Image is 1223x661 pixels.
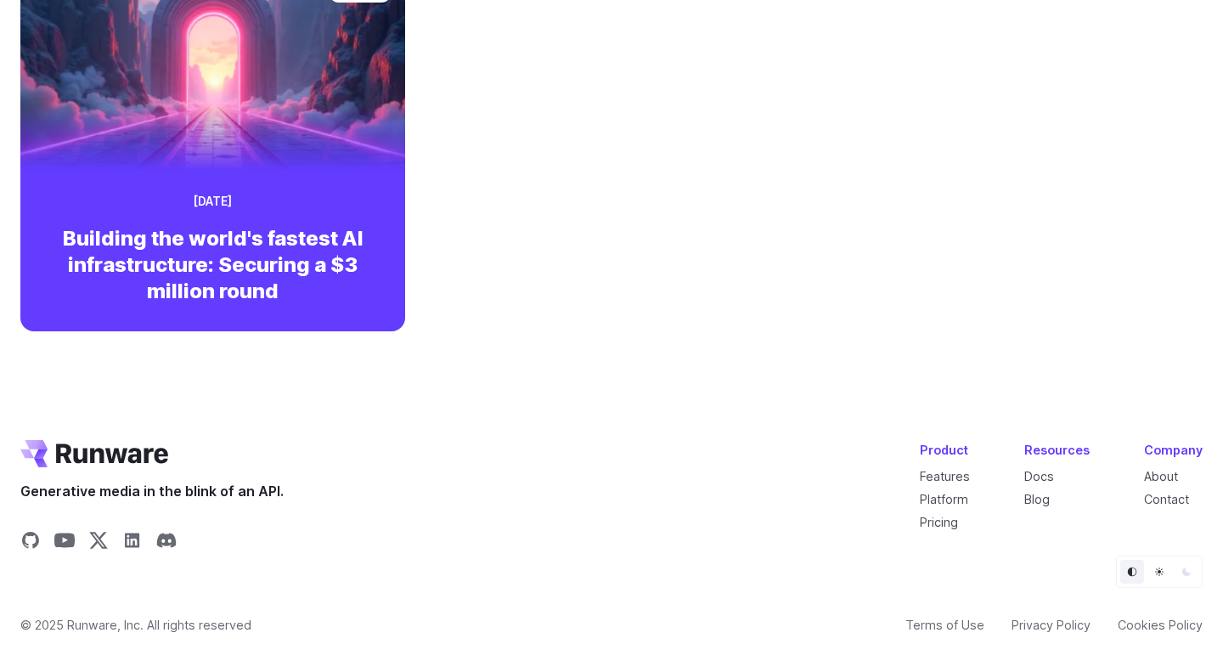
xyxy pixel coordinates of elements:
a: Futuristic neon archway over a glowing path leading into a sunset update [DATE] Building the worl... [20,159,405,331]
a: About [1144,469,1178,483]
a: Contact [1144,492,1189,506]
a: Platform [920,492,968,506]
time: [DATE] [194,193,232,212]
a: Docs [1024,469,1054,483]
a: Cookies Policy [1118,615,1203,635]
a: Share on GitHub [20,530,41,556]
button: Dark [1175,560,1198,584]
a: Share on LinkedIn [122,530,143,556]
a: Terms of Use [905,615,984,635]
a: Features [920,469,970,483]
div: Product [920,440,970,460]
button: Light [1147,560,1171,584]
a: Blog [1024,492,1050,506]
span: © 2025 Runware, Inc. All rights reserved [20,615,251,635]
h2: Building the world's fastest AI infrastructure: Securing a $3 million round [48,225,378,305]
a: Share on YouTube [54,530,75,556]
a: Share on X [88,530,109,556]
button: Default [1120,560,1144,584]
a: Go to / [20,440,168,467]
a: Pricing [920,515,958,529]
ul: Theme selector [1116,556,1203,588]
div: Company [1144,440,1203,460]
a: Privacy Policy [1012,615,1091,635]
div: Resources [1024,440,1090,460]
span: Generative media in the blink of an API. [20,481,284,503]
a: Share on Discord [156,530,177,556]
